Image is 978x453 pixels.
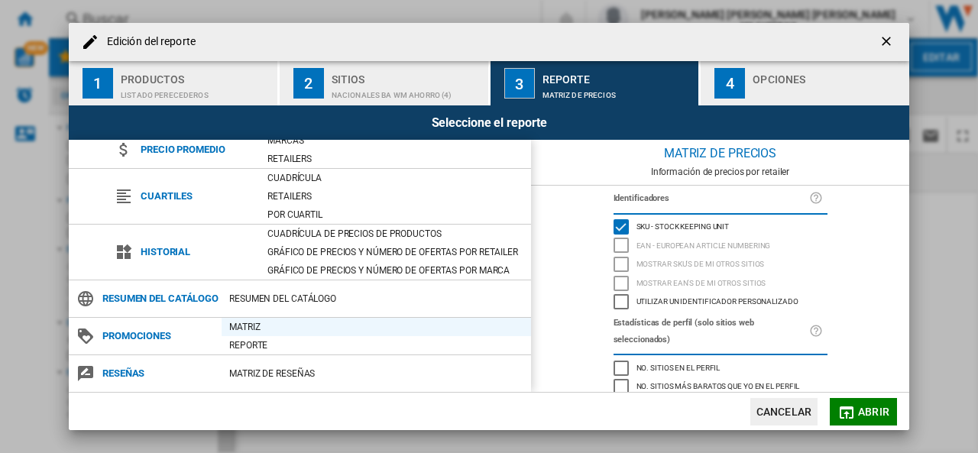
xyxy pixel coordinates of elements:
span: No. sitios más baratos que yo en el perfil [636,380,800,390]
md-checkbox: Mostrar EAN's de mi otros sitios [614,273,827,293]
div: Matriz [222,319,531,335]
div: 1 [83,68,113,99]
button: 4 Opciones [701,61,909,105]
span: Mostrar EAN's de mi otros sitios [636,277,766,287]
div: nacionales BA WM Ahorro (4) [332,83,482,99]
span: No. sitios en el perfil [636,361,721,372]
div: 3 [504,68,535,99]
span: Reseñas [95,363,222,384]
div: Reporte [222,338,531,353]
div: Matriz de precios [531,140,909,167]
div: Retailers [260,189,531,204]
div: Marcas [260,133,531,148]
div: Cuadrícula de precios de productos [260,226,531,241]
md-checkbox: EAN - European Article Numbering [614,236,827,255]
span: Mostrar SKU'S de mi otros sitios [636,257,765,268]
button: 2 Sitios nacionales BA WM Ahorro (4) [280,61,490,105]
span: Promociones [95,325,222,347]
span: EAN - European Article Numbering [636,239,771,250]
button: 3 Reporte Matriz de precios [491,61,701,105]
div: Por cuartil [260,207,531,222]
md-checkbox: No. sitios en el perfil [614,358,827,377]
span: Resumen del catálogo [95,288,222,309]
button: Cancelar [750,398,818,425]
span: Utilizar un identificador personalizado [636,295,798,306]
md-checkbox: Utilizar un identificador personalizado [614,293,827,312]
md-checkbox: No. sitios más baratos que yo en el perfil [614,377,827,396]
div: Cuadrícula [260,170,531,186]
button: getI18NText('BUTTONS.CLOSE_DIALOG') [873,27,903,57]
md-checkbox: SKU - Stock Keeping Unit [614,218,827,237]
button: 1 Productos Listado Perecederos [69,61,279,105]
md-checkbox: Mostrar SKU'S de mi otros sitios [614,255,827,274]
div: Reporte [542,67,693,83]
div: Gráfico de precios y número de ofertas por retailer [260,244,531,260]
label: Identificadores [614,190,809,207]
div: Seleccione el reporte [69,105,909,140]
span: Abrir [858,406,889,418]
div: Retailers [260,151,531,167]
div: 4 [714,68,745,99]
div: 2 [293,68,324,99]
span: SKU - Stock Keeping Unit [636,220,730,231]
label: Estadísticas de perfil (solo sitios web seleccionados) [614,315,809,348]
div: Opciones [753,67,903,83]
button: Abrir [830,398,897,425]
div: Matriz de precios [542,83,693,99]
span: Cuartiles [133,186,260,207]
span: Historial [133,241,260,263]
div: Información de precios por retailer [531,167,909,177]
span: Precio promedio [133,139,260,160]
div: Listado Perecederos [121,83,271,99]
div: Gráfico de precios y número de ofertas por marca [260,263,531,278]
ng-md-icon: getI18NText('BUTTONS.CLOSE_DIALOG') [879,34,897,52]
div: Sitios [332,67,482,83]
div: Matriz de RESEÑAS [222,366,531,381]
div: Productos [121,67,271,83]
div: Resumen del catálogo [222,291,531,306]
h4: Edición del reporte [99,34,196,50]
